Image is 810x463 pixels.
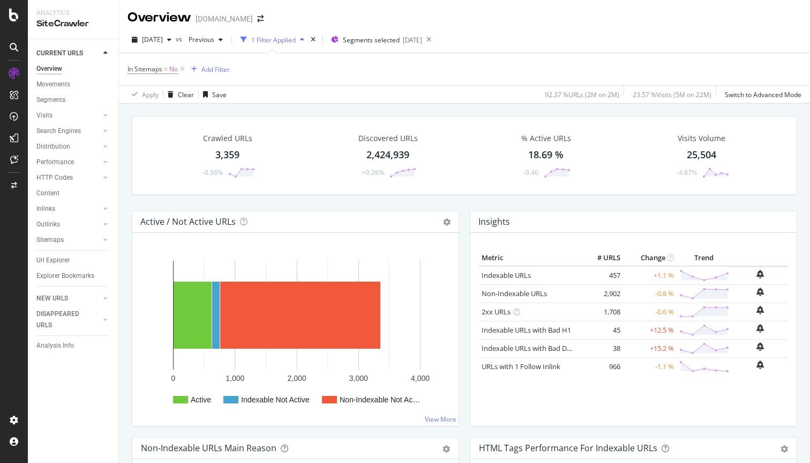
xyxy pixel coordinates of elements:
[36,255,70,266] div: Url Explorer
[36,126,81,137] div: Search Engines
[36,255,111,266] a: Url Explorer
[202,168,223,177] div: -0.56%
[309,34,318,45] div: times
[36,141,70,152] div: Distribution
[164,64,168,74] span: =
[36,94,111,106] a: Segments
[687,148,716,162] div: 25,504
[623,357,677,376] td: -1.1 %
[633,90,711,99] div: 23.57 % Visits ( 5M on 22M )
[36,172,100,183] a: HTTP Codes
[36,9,110,18] div: Analytics
[756,342,764,351] div: bell-plus
[623,284,677,303] td: -0.8 %
[482,343,598,353] a: Indexable URLs with Bad Description
[176,34,184,43] span: vs
[623,339,677,357] td: +15.2 %
[358,133,418,144] div: Discovered URLs
[36,308,100,331] a: DISAPPEARED URLS
[623,303,677,321] td: -0.6 %
[479,443,657,453] div: HTML Tags Performance for Indexable URLs
[196,13,253,24] div: [DOMAIN_NAME]
[169,62,178,77] span: No
[580,284,623,303] td: 2,902
[36,234,100,246] a: Sitemaps
[756,270,764,278] div: bell-plus
[127,31,176,48] button: [DATE]
[201,65,230,74] div: Add Filter
[366,148,409,162] div: 2,424,939
[580,357,623,376] td: 966
[36,110,52,121] div: Visits
[36,79,111,90] a: Movements
[36,141,100,152] a: Distribution
[482,289,547,298] a: Non-Indexable URLs
[482,325,571,335] a: Indexable URLs with Bad H1
[36,270,94,282] div: Explorer Bookmarks
[482,307,511,317] a: 2xx URLs
[141,443,276,453] div: Non-Indexable URLs Main Reason
[215,148,239,162] div: 3,359
[678,133,725,144] div: Visits Volume
[580,250,623,266] th: # URLS
[142,90,159,99] div: Apply
[340,395,420,404] text: Non-Indexable Not Ac…
[36,203,55,215] div: Inlinks
[36,340,111,351] a: Analysis Info
[140,215,236,229] h4: Active / Not Active URLs
[545,90,619,99] div: 92.37 % URLs ( 2M on 2M )
[623,266,677,285] td: +1.1 %
[774,427,799,452] iframe: Intercom live chat
[36,110,100,121] a: Visits
[403,35,422,45] div: [DATE]
[36,203,100,215] a: Inlinks
[163,86,194,103] button: Clear
[479,250,580,266] th: Metric
[721,86,801,103] button: Switch to Advanced Mode
[623,321,677,339] td: +12.5 %
[623,250,677,266] th: Change
[203,133,252,144] div: Crawled URLs
[580,303,623,321] td: 1,708
[184,31,227,48] button: Previous
[251,35,296,45] div: 1 Filter Applied
[141,250,450,417] svg: A chart.
[482,270,531,280] a: Indexable URLs
[478,215,510,229] h4: Insights
[127,9,191,27] div: Overview
[171,374,176,383] text: 0
[36,48,83,59] div: CURRENT URLS
[184,35,214,44] span: Previous
[236,31,309,48] button: 1 Filter Applied
[36,79,70,90] div: Movements
[36,172,73,183] div: HTTP Codes
[36,188,59,199] div: Content
[362,168,384,177] div: +0.26%
[36,63,111,75] a: Overview
[36,340,74,351] div: Analysis Info
[580,321,623,339] td: 45
[36,157,100,168] a: Performance
[36,293,68,304] div: NEW URLS
[36,293,100,304] a: NEW URLS
[191,395,211,404] text: Active
[36,18,110,30] div: SiteCrawler
[528,148,564,162] div: 18.69 %
[142,35,163,44] span: 2025 Sep. 27th
[36,126,100,137] a: Search Engines
[36,234,64,246] div: Sitemaps
[677,250,732,266] th: Trend
[36,270,111,282] a: Explorer Bookmarks
[482,362,560,371] a: URLs with 1 Follow Inlink
[725,90,801,99] div: Switch to Advanced Mode
[677,168,697,177] div: -4.87%
[36,48,100,59] a: CURRENT URLS
[523,168,538,177] div: -0.40
[241,395,310,404] text: Indexable Not Active
[178,90,194,99] div: Clear
[343,35,400,45] span: Segments selected
[327,31,422,48] button: Segments selected[DATE]
[443,218,451,226] i: Options
[36,308,91,331] div: DISAPPEARED URLS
